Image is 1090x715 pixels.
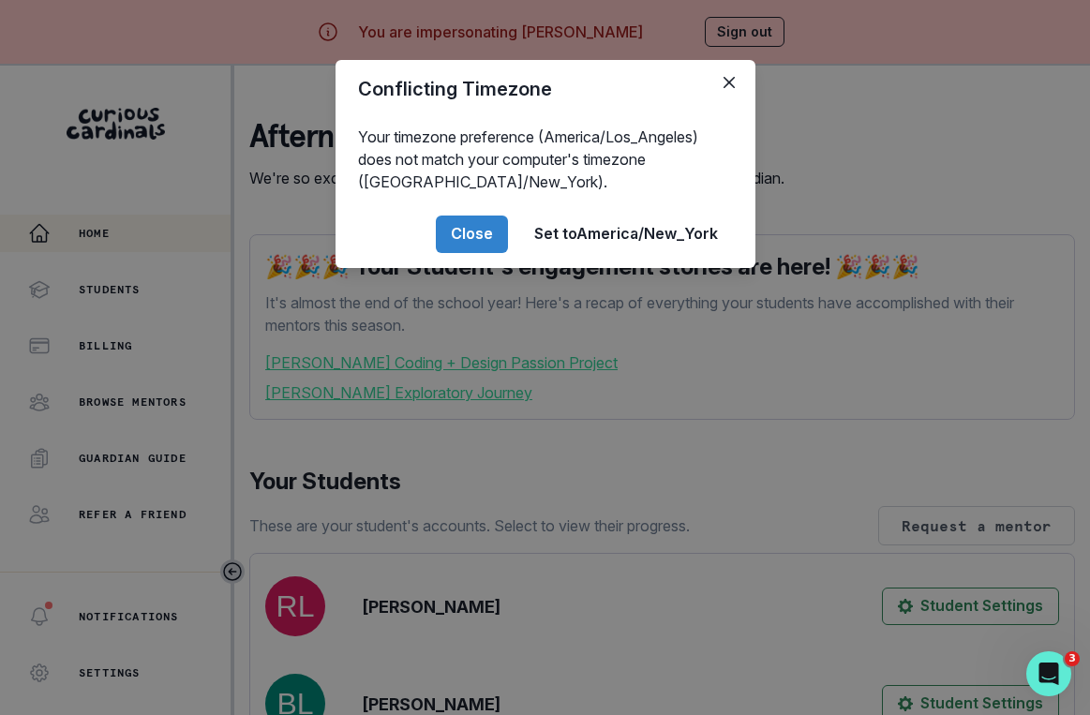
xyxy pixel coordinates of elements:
button: Close [436,216,508,253]
button: Set toAmerica/New_York [519,216,733,253]
header: Conflicting Timezone [336,60,755,118]
span: 3 [1065,651,1080,666]
iframe: Intercom live chat [1026,651,1071,696]
button: Close [714,67,744,97]
div: Your timezone preference (America/Los_Angeles) does not match your computer's timezone ([GEOGRAPH... [336,118,755,201]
